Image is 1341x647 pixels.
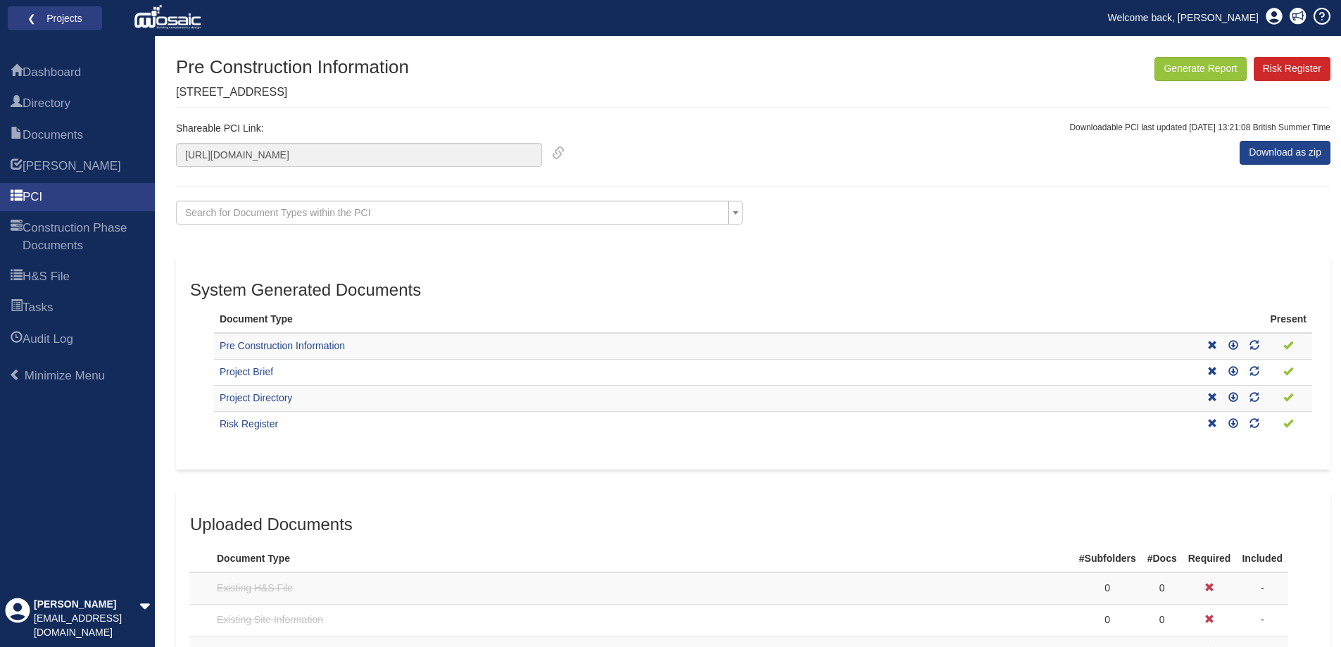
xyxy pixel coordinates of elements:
td: 0 [1142,572,1183,604]
th: Document Type [211,541,947,572]
span: Tasks [11,300,23,317]
span: Directory [11,96,23,113]
span: Documents [23,127,83,144]
h1: Pre Construction Information [176,57,409,77]
th: Document Type [214,307,1202,333]
span: Documents [11,127,23,144]
th: Required [1183,541,1237,572]
span: Tasks [23,299,53,316]
th: #Docs [1142,541,1183,572]
div: [EMAIL_ADDRESS][DOMAIN_NAME] [34,612,139,640]
span: HARI [23,158,121,175]
h3: Uploaded Documents [190,515,1316,534]
div: Profile [5,598,30,640]
p: [STREET_ADDRESS] [176,84,409,101]
span: Construction Phase Documents [11,220,23,255]
a: ❮ Projects [17,9,93,27]
span: Audit Log [23,331,73,348]
span: Audit Log [11,332,23,348]
span: Search for Document Types within the PCI [185,207,371,218]
span: PCI [11,189,23,206]
div: Shareable PCI Link: [165,122,565,167]
img: logo_white.png [134,4,205,32]
a: Pre Construction Information [220,340,345,351]
span: PCI [23,189,42,206]
th: Present [1265,307,1312,333]
a: Risk Register [1254,57,1330,81]
h3: System Generated Documents [190,281,1316,299]
th: #Subfolders [1074,541,1142,572]
p: Downloadable PCI last updated [DATE] 13:21:08 British Summer Time [1069,122,1330,134]
th: Included [1236,541,1288,572]
span: Minimize Menu [25,369,105,382]
div: [PERSON_NAME] [34,598,139,612]
a: Project Directory [220,392,292,403]
span: Construction Phase Documents [23,220,144,254]
span: Dashboard [11,65,23,82]
a: Welcome back, [PERSON_NAME] [1097,7,1269,28]
td: 0 [1142,604,1183,636]
td: 0 [1074,604,1142,636]
a: Risk Register [220,418,278,429]
td: - [1236,604,1288,636]
td: 0 [1074,572,1142,604]
button: Generate Report [1154,57,1246,81]
a: Download as zip [1240,141,1330,165]
span: HARI [11,158,23,175]
span: Minimize Menu [9,369,21,381]
a: Project Brief [220,366,273,377]
span: H&S File [11,269,23,286]
span: Dashboard [23,64,81,81]
span: H&S File [23,268,70,285]
td: - [1236,572,1288,604]
span: Directory [23,95,70,112]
